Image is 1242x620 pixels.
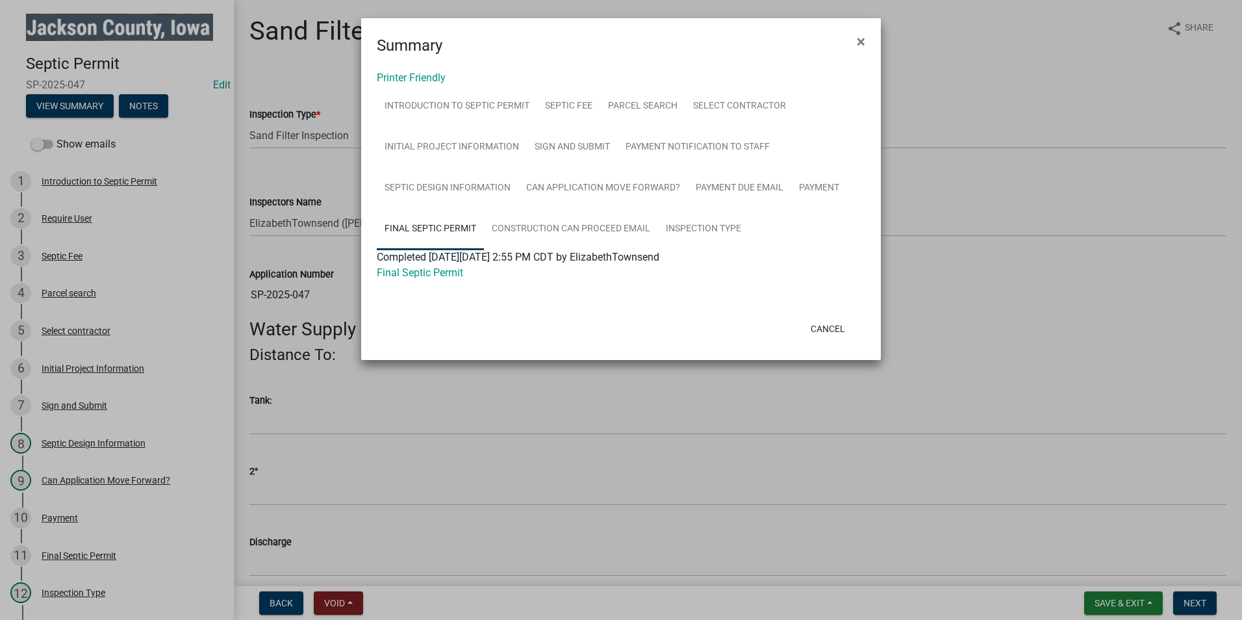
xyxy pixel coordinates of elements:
[688,168,791,209] a: Payment Due Email
[377,251,659,263] span: Completed [DATE][DATE] 2:55 PM CDT by ElizabethTownsend
[857,32,865,51] span: ×
[658,209,749,250] a: Inspection Type
[685,86,794,127] a: Select contractor
[527,127,618,168] a: Sign and Submit
[377,168,518,209] a: Septic Design Information
[377,71,446,84] a: Printer Friendly
[484,209,658,250] a: Construction Can Proceed Email
[377,86,537,127] a: Introduction to Septic Permit
[537,86,600,127] a: Septic Fee
[846,23,876,60] button: Close
[518,168,688,209] a: Can Application Move Forward?
[377,127,527,168] a: Initial Project Information
[800,317,855,341] button: Cancel
[791,168,847,209] a: Payment
[618,127,778,168] a: Payment Notification to Staff
[377,209,484,250] a: Final Septic Permit
[377,34,442,57] h4: Summary
[377,266,463,279] a: Final Septic Permit
[600,86,685,127] a: Parcel search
